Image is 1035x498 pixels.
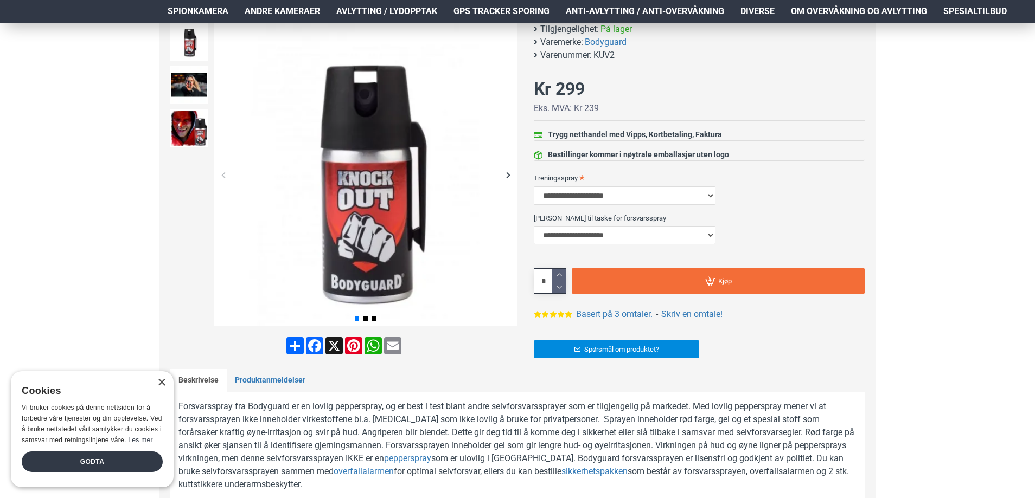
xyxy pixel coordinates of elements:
[384,452,431,465] a: pepperspray
[534,76,585,102] div: Kr 299
[363,316,368,321] span: Go to slide 2
[540,36,583,49] b: Varemerke:
[600,23,632,36] span: På lager
[593,49,615,62] span: KUV2
[305,337,324,354] a: Facebook
[540,23,599,36] b: Tilgjengelighet:
[245,5,320,18] span: Andre kameraer
[168,5,228,18] span: Spionkamera
[540,49,592,62] b: Varenummer:
[214,23,517,326] img: Forsvarsspray - Lovlig Pepperspray - SpyGadgets.no
[324,337,344,354] a: X
[585,36,627,49] a: Bodyguard
[170,369,227,392] a: Beskrivelse
[740,5,775,18] span: Diverse
[128,436,152,444] a: Les mer, opens a new window
[178,400,857,491] p: Forsvarsspray fra Bodyguard er en lovlig pepperspray, og er best i test blant andre selvforsvarss...
[534,340,699,358] a: Spørsmål om produktet?
[227,369,314,392] a: Produktanmeldelser
[561,465,628,478] a: sikkerhetspakken
[383,337,403,354] a: Email
[718,277,732,284] span: Kjøp
[499,165,517,184] div: Next slide
[534,169,865,186] label: Treningsspray
[214,165,233,184] div: Previous slide
[656,309,658,319] b: -
[576,308,653,321] a: Basert på 3 omtaler.
[22,379,156,403] div: Cookies
[170,66,208,104] img: Forsvarsspray - Lovlig Pepperspray - SpyGadgets.no
[170,109,208,147] img: Forsvarsspray - Lovlig Pepperspray - SpyGadgets.no
[363,337,383,354] a: WhatsApp
[157,379,165,387] div: Close
[548,149,729,160] div: Bestillinger kommer i nøytrale emballasjer uten logo
[336,5,437,18] span: Avlytting / Lydopptak
[791,5,927,18] span: Om overvåkning og avlytting
[334,465,394,478] a: overfallalarmen
[943,5,1007,18] span: Spesialtilbud
[372,316,376,321] span: Go to slide 3
[22,451,163,472] div: Godta
[548,129,722,140] div: Trygg netthandel med Vipps, Kortbetaling, Faktura
[355,316,359,321] span: Go to slide 1
[344,337,363,354] a: Pinterest
[170,23,208,61] img: Forsvarsspray - Lovlig Pepperspray - SpyGadgets.no
[22,404,162,443] span: Vi bruker cookies på denne nettsiden for å forbedre våre tjenester og din opplevelse. Ved å bruke...
[534,209,865,227] label: [PERSON_NAME] til taske for forsvarsspray
[566,5,724,18] span: Anti-avlytting / Anti-overvåkning
[453,5,550,18] span: GPS Tracker Sporing
[285,337,305,354] a: Share
[661,308,723,321] a: Skriv en omtale!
